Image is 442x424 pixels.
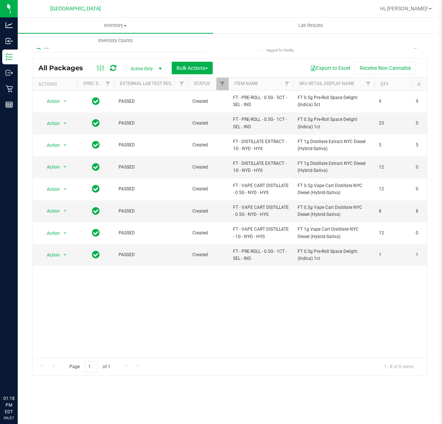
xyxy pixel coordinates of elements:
a: Sku Retail Display Name [299,81,354,86]
span: Action [40,184,60,194]
a: Sync Status [83,81,112,86]
inline-svg: Retail [6,85,13,92]
span: Created [192,230,224,237]
span: Action [40,250,60,260]
span: Created [192,98,224,105]
span: Created [192,164,224,171]
a: Item Name [234,81,258,86]
span: FT - DISTILLATE EXTRACT - 1G - NYD - HYS [233,138,289,152]
span: select [61,162,70,172]
a: External Lab Test Result [120,81,178,86]
span: 5 [379,142,407,149]
span: select [61,206,70,216]
a: Filter [102,78,114,90]
span: PASSED [119,230,184,237]
span: Created [192,186,224,193]
span: In Sync [92,206,100,216]
span: select [61,140,70,150]
span: In Sync [92,162,100,172]
span: FT - VAPE CART DISTILLATE - 0.5G - NYD - HYS [233,204,289,218]
span: select [61,184,70,194]
inline-svg: Inbound [6,37,13,45]
inline-svg: Inventory [6,53,13,61]
span: 25 [379,120,407,127]
span: select [61,228,70,238]
span: In Sync [92,140,100,150]
span: Bulk Actions [177,65,208,71]
span: Created [192,251,224,258]
a: Available [417,82,439,87]
span: Created [192,120,224,127]
span: In Sync [92,118,100,128]
button: Receive Non-Cannabis [355,62,416,74]
span: FT - PRE-ROLL - 0.5G - 5CT - SEL - IND [233,94,289,108]
span: PASSED [119,251,184,258]
span: In Sync [92,250,100,260]
span: In Sync [92,96,100,106]
span: Action [40,162,60,172]
span: Action [40,96,60,106]
span: Page of 1 [63,361,116,373]
span: FT 0.5g Vape Cart Distillate NYC Diesel (Hybrid-Sativa) [298,204,370,218]
a: Status [194,81,210,86]
p: 01:18 PM EDT [3,395,14,415]
span: FT - VAPE CART DISTILLATE - 0.5G - NYD - HYS [233,182,289,196]
span: FT - PRE-ROLL - 0.5G - 1CT - SEL - IND [233,248,289,262]
button: Export to Excel [305,62,355,74]
span: In Sync [92,228,100,238]
span: FT 0.5g Vape Cart Distillate NYC Diesel (Hybrid-Sativa) [298,182,370,196]
span: Created [192,208,224,215]
span: PASSED [119,142,184,149]
span: FT - PRE-ROLL - 0.5G - 1CT - SEL - IND [233,116,289,130]
span: FT 1g Distillate Extract NYC Diesel (Hybrid-Sativa) [298,160,370,174]
a: Lab Results [213,18,408,33]
inline-svg: Analytics [6,21,13,29]
span: All Packages [38,64,90,72]
div: Actions [38,82,74,87]
inline-svg: Outbound [6,69,13,77]
a: Qty [380,82,388,87]
span: 8 [379,208,407,215]
span: FT - DISTILLATE EXTRACT - 1G - NYD - HYS [233,160,289,174]
span: Action [40,228,60,238]
span: 1 [379,251,407,258]
button: Bulk Actions [172,62,213,74]
span: select [61,118,70,129]
span: PASSED [119,208,184,215]
span: 12 [379,186,407,193]
span: select [61,96,70,106]
a: Filter [281,78,293,90]
span: PASSED [119,186,184,193]
span: [GEOGRAPHIC_DATA] [50,6,101,12]
span: 1 - 8 of 8 items [378,361,419,372]
span: Lab Results [288,22,333,29]
span: In Sync [92,184,100,194]
span: FT 0.5g Pre-Roll Space Delight (Indica) 1ct [298,248,370,262]
span: Action [40,118,60,129]
a: Inventory Counts [18,33,213,48]
span: Inventory Counts [88,37,143,44]
span: select [61,250,70,260]
span: PASSED [119,120,184,127]
span: PASSED [119,98,184,105]
span: Action [40,140,60,150]
span: 9 [379,98,407,105]
span: 12 [379,164,407,171]
span: FT 0.5g Pre-Roll Space Delight (Indica) 1ct [298,116,370,130]
input: 1 [85,361,98,373]
span: FT 1g Vape Cart Distillate NYC Diesel (Hybrid-Sativa) [298,226,370,240]
a: Inventory [18,18,213,33]
span: FT 1g Distillate Extract NYC Diesel (Hybrid-Sativa) [298,138,370,152]
a: Filter [176,78,188,90]
span: Hi, [PERSON_NAME]! [380,6,428,11]
span: FT - VAPE CART DISTILLATE - 1G - NYD - HYS [233,226,289,240]
a: Filter [362,78,374,90]
span: PASSED [119,164,184,171]
iframe: Resource center [7,365,30,387]
span: FT 0.5g Pre-Roll Space Delight (Indica) 5ct [298,94,370,108]
span: Action [40,206,60,216]
span: Created [192,142,224,149]
span: Inventory [18,22,213,29]
a: Filter [216,78,229,90]
p: 09/27 [3,415,14,421]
